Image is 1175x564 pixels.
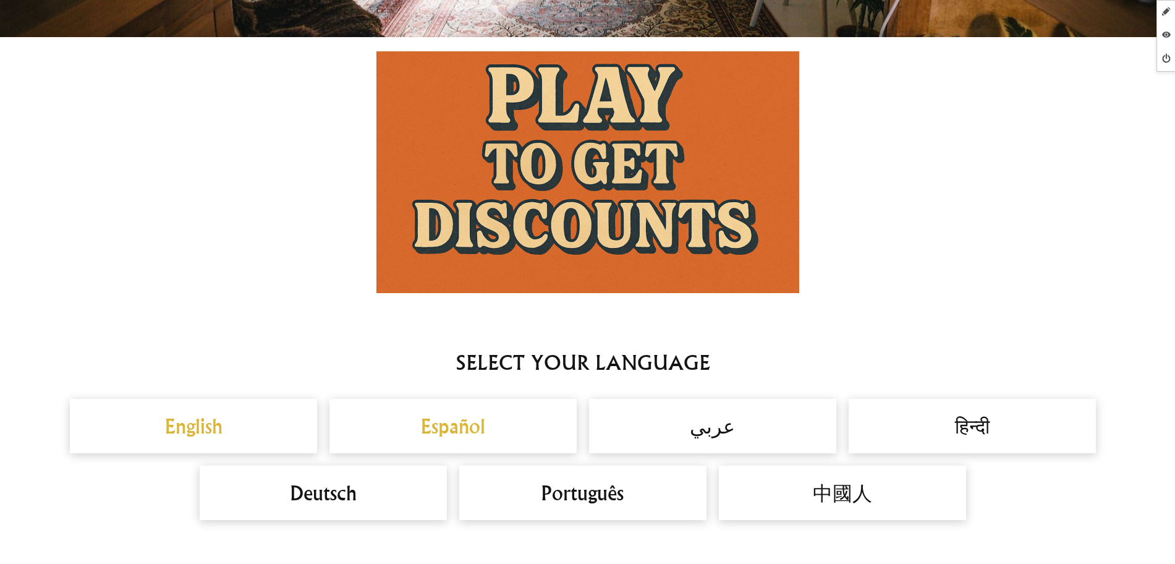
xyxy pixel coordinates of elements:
a: Español [342,411,564,441]
h2: عربي [601,411,824,441]
h2: 中國人 [731,478,954,508]
a: English [82,411,305,441]
h2: हिन्दी [861,411,1084,441]
h2: Deutsch [212,478,435,508]
h2: Português [472,478,694,508]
